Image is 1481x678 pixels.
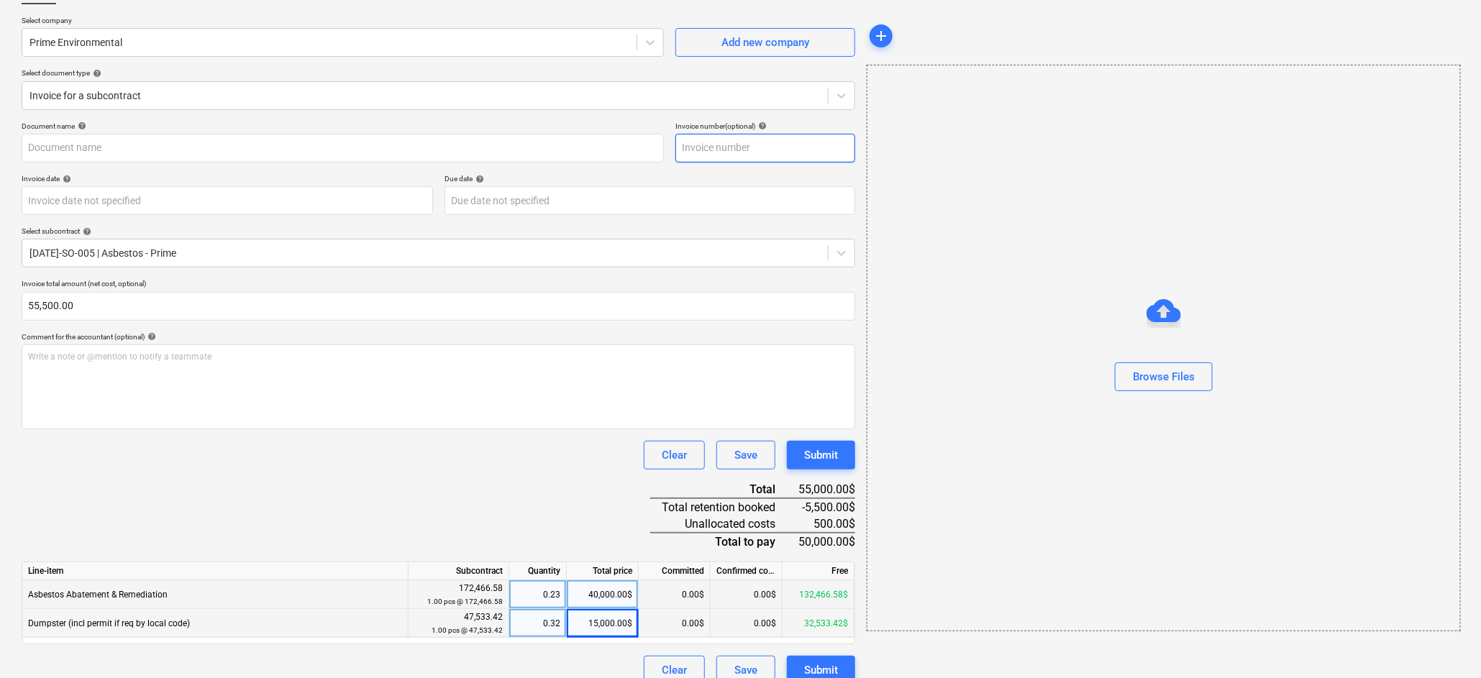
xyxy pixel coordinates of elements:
[783,580,855,609] div: 132,466.58$
[644,441,705,469] button: Clear
[787,441,855,469] button: Submit
[567,580,639,609] div: 40,000.00$
[22,174,433,183] div: Invoice date
[675,134,855,162] input: Invoice number
[783,609,855,638] div: 32,533.42$
[22,226,855,236] div: Select subcontract
[22,186,433,215] input: Invoice date not specified
[414,582,503,608] div: 172,466.58
[22,562,409,580] div: Line-item
[711,609,783,638] div: 0.00$
[734,446,757,464] div: Save
[22,332,855,342] div: Comment for the accountant (optional)
[28,590,168,600] span: Asbestos Abatement & Remediation
[798,516,855,533] div: 500.00$
[22,68,855,78] div: Select document type
[75,122,86,130] span: help
[567,609,639,638] div: 15,000.00$
[711,562,783,580] div: Confirmed costs
[650,498,798,516] div: Total retention booked
[711,580,783,609] div: 0.00$
[662,446,687,464] div: Clear
[515,609,560,638] div: 0.32
[567,562,639,580] div: Total price
[639,609,711,638] div: 0.00$
[650,481,798,498] div: Total
[716,441,775,469] button: Save
[22,122,664,131] div: Document name
[80,227,91,236] span: help
[22,134,664,162] input: Document name
[798,498,855,516] div: -5,500.00$
[432,626,503,634] small: 1.00 pcs @ 47,533.42
[28,618,190,628] span: Dumpster (incl permit if req by local code)
[509,562,567,580] div: Quantity
[639,562,711,580] div: Committed
[414,610,503,637] div: 47,533.42
[427,597,503,605] small: 1.00 pcs @ 172,466.58
[804,446,838,464] div: Submit
[872,27,890,45] span: add
[409,562,509,580] div: Subcontract
[473,175,484,183] span: help
[675,28,855,57] button: Add new company
[783,562,855,580] div: Free
[675,122,855,131] div: Invoice number (optional)
[867,65,1461,631] div: Browse Files
[755,122,767,130] span: help
[1133,367,1195,386] div: Browse Files
[798,481,855,498] div: 55,000.00$
[445,186,856,215] input: Due date not specified
[650,516,798,533] div: Unallocated costs
[22,16,664,28] p: Select company
[445,174,856,183] div: Due date
[22,279,855,291] p: Invoice total amount (net cost, optional)
[515,580,560,609] div: 0.23
[1115,362,1213,391] button: Browse Files
[721,33,809,52] div: Add new company
[60,175,71,183] span: help
[90,69,101,78] span: help
[798,533,855,550] div: 50,000.00$
[639,580,711,609] div: 0.00$
[22,292,855,321] input: Invoice total amount (net cost, optional)
[650,533,798,550] div: Total to pay
[1409,609,1481,678] iframe: Chat Widget
[145,332,156,341] span: help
